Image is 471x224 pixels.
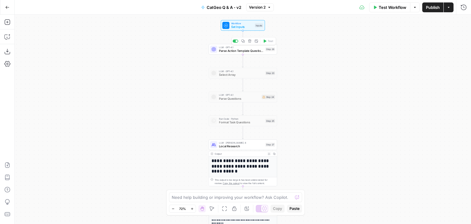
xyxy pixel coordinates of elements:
[209,68,277,79] div: LLM · GPT-4.1Select ArrayStep 23
[219,117,263,121] span: Run Code · Python
[219,120,263,125] span: Format Task Questions
[426,4,440,10] span: Publish
[215,212,265,216] div: Output
[215,178,275,185] div: This output is too large & has been abbreviated for review. to view the full content.
[287,205,302,213] button: Paste
[246,3,274,11] button: Version 2
[219,144,263,148] span: Local Research
[209,116,277,126] div: Run Code · PythonFormat Task QuestionsStep 25
[262,95,275,99] div: Step 24
[242,78,243,91] g: Edge from step_23 to step_24
[273,206,282,211] span: Copy
[219,48,263,53] span: Parse Action Template Questions
[219,45,263,49] span: LLM · GPT-4.1
[289,206,300,211] span: Paste
[231,25,253,29] span: Set Inputs
[207,4,241,10] span: CatGeo Q & A - v2
[219,72,263,77] span: Select Array
[219,93,260,97] span: LLM · GPT-4.1
[261,38,275,44] button: Test
[197,2,245,12] button: CatGeo Q & A - v2
[265,119,275,123] div: Step 25
[209,44,277,55] div: LLM · GPT-4.1Parse Action Template QuestionsStep 28Test
[265,143,275,147] div: Step 27
[369,2,410,12] button: Test Workflow
[242,55,243,68] g: Edge from step_28 to step_23
[179,206,186,211] span: 72%
[219,141,263,145] span: LLM · [PERSON_NAME] 4
[379,4,406,10] span: Test Workflow
[215,152,265,156] div: Output
[270,205,285,213] button: Copy
[209,92,277,102] div: LLM · GPT-4.1Parse QuestionsStep 24
[219,96,260,101] span: Parse Questions
[242,126,243,139] g: Edge from step_25 to step_27
[209,20,277,31] div: WorkflowSet InputsInputs
[219,69,263,73] span: LLM · GPT-4.1
[255,23,263,27] div: Inputs
[242,102,243,115] g: Edge from step_24 to step_25
[422,2,443,12] button: Publish
[268,39,273,43] span: Test
[223,182,239,185] span: Copy the output
[265,71,275,75] div: Step 23
[249,5,266,10] span: Version 2
[265,47,275,51] div: Step 28
[231,22,253,25] span: Workflow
